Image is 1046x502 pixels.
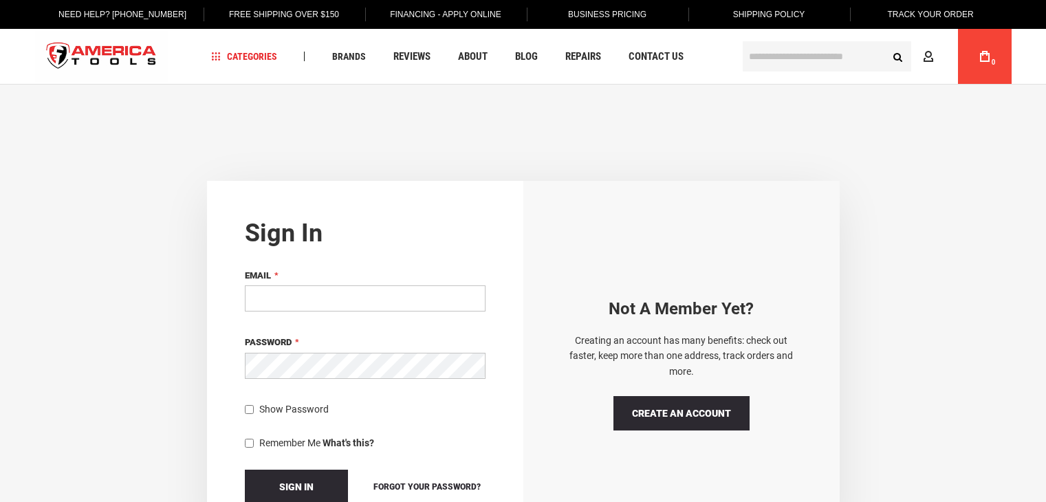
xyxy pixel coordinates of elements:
[35,31,168,83] img: America Tools
[613,396,750,430] a: Create an Account
[259,437,320,448] span: Remember Me
[259,404,329,415] span: Show Password
[387,47,437,66] a: Reviews
[369,479,486,494] a: Forgot Your Password?
[245,219,323,248] strong: Sign in
[733,10,805,19] span: Shipping Policy
[992,58,996,66] span: 0
[205,47,283,66] a: Categories
[509,47,544,66] a: Blog
[609,299,754,318] strong: Not a Member yet?
[332,52,366,61] span: Brands
[323,437,374,448] strong: What's this?
[452,47,494,66] a: About
[561,333,802,379] p: Creating an account has many benefits: check out faster, keep more than one address, track orders...
[326,47,372,66] a: Brands
[622,47,690,66] a: Contact Us
[35,31,168,83] a: store logo
[245,270,271,281] span: Email
[629,52,684,62] span: Contact Us
[559,47,607,66] a: Repairs
[515,52,538,62] span: Blog
[373,482,481,492] span: Forgot Your Password?
[393,52,431,62] span: Reviews
[458,52,488,62] span: About
[245,337,292,347] span: Password
[565,52,601,62] span: Repairs
[632,408,731,419] span: Create an Account
[885,43,911,69] button: Search
[279,481,314,492] span: Sign In
[972,29,998,84] a: 0
[211,52,277,61] span: Categories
